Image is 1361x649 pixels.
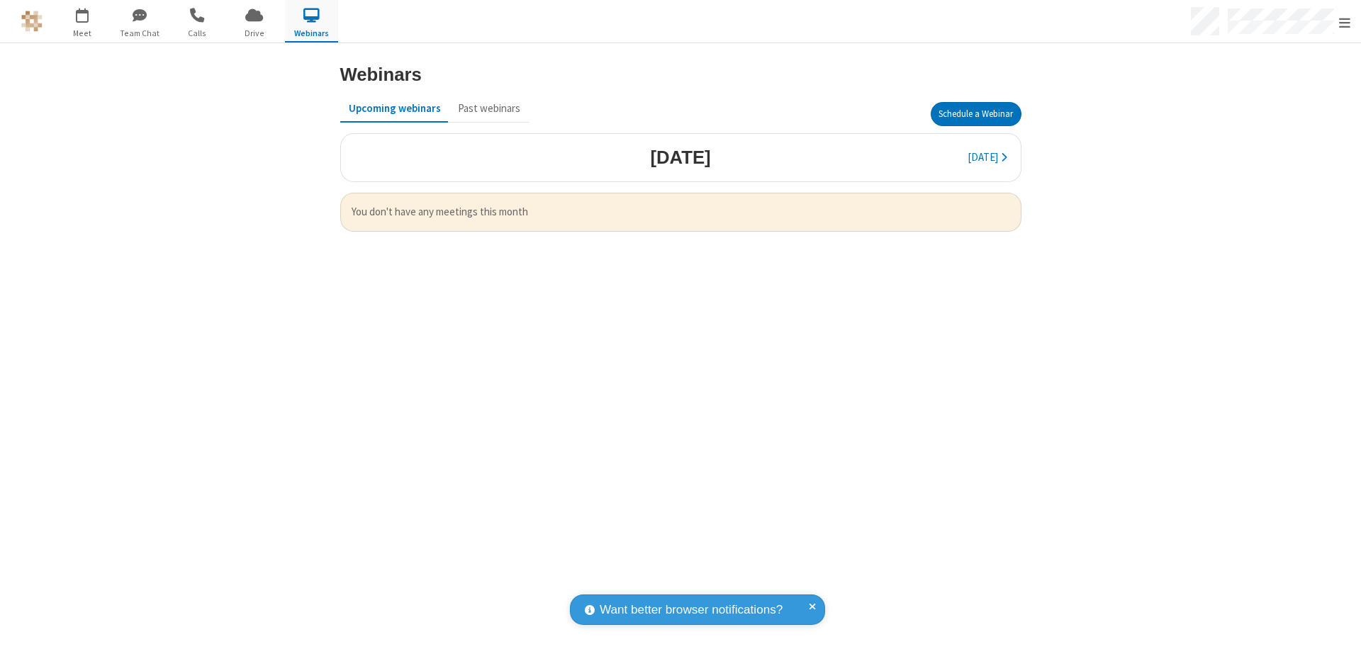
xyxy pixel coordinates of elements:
span: Calls [170,27,223,40]
button: Past webinars [449,95,529,122]
span: You don't have any meetings this month [352,204,1010,220]
button: [DATE] [959,145,1015,171]
span: Drive [228,27,281,40]
span: Webinars [285,27,338,40]
span: Meet [55,27,108,40]
span: Team Chat [113,27,166,40]
button: Upcoming webinars [340,95,449,122]
button: Schedule a Webinar [931,102,1021,126]
span: [DATE] [968,150,998,164]
img: QA Selenium DO NOT DELETE OR CHANGE [21,11,43,32]
h3: [DATE] [650,147,710,167]
span: Want better browser notifications? [600,601,783,619]
h3: Webinars [340,64,422,84]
